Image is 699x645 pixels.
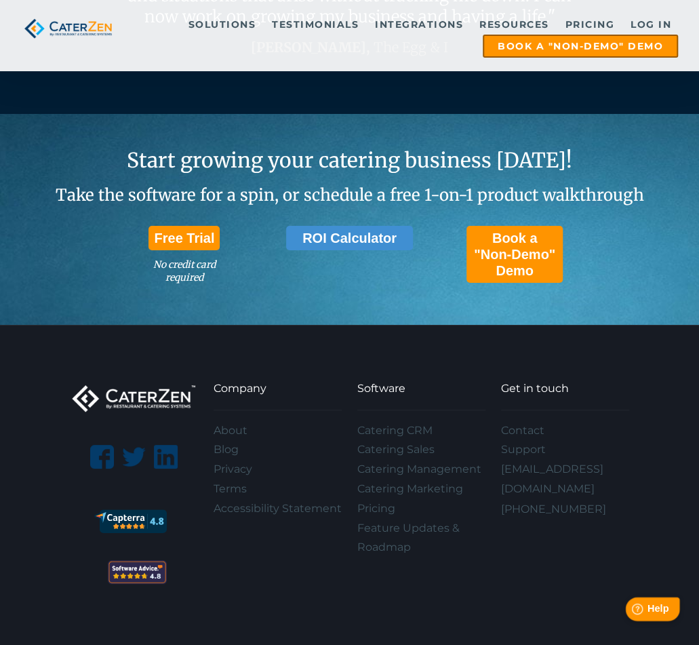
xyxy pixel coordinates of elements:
[214,460,342,480] a: Privacy
[214,440,342,460] a: Blog
[214,421,342,519] div: Navigation Menu
[214,382,266,395] span: Company
[286,226,413,250] a: ROI Calculator
[21,14,115,43] img: caterzen
[265,14,365,35] a: Testimonials
[357,440,485,460] a: Catering Sales
[153,258,216,284] em: No credit card required
[214,421,342,441] a: About
[368,14,470,35] a: Integrations
[501,421,629,441] a: Contact
[357,421,485,558] div: Navigation Menu
[182,14,263,35] a: Solutions
[357,421,485,441] a: Catering CRM
[122,445,146,469] img: twitter-logo-silhouette.png
[483,35,678,58] a: Book a "Non-Demo" Demo
[148,226,220,250] a: Free Trial
[70,379,198,418] img: caterzen-logo-white-transparent
[56,184,644,206] span: Take the software for a spin, or schedule a free 1-on-1 product walkthrough
[214,499,342,519] a: Accessibility Statement
[501,503,606,515] a: [PHONE_NUMBER]
[501,382,569,395] span: Get in touch
[154,445,178,469] img: linkedin-logo.png
[357,460,485,480] a: Catering Management
[357,382,405,395] span: Software
[357,519,485,558] a: Feature Updates & Roadmap
[94,509,167,533] img: catering software reviews
[578,592,684,630] iframe: Help widget launcher
[559,14,622,35] a: Pricing
[357,499,485,519] a: Pricing
[357,480,485,499] a: Catering Marketing
[90,445,114,469] img: facebook-logo.png
[134,14,678,58] div: Navigation Menu
[624,14,678,35] a: Log in
[501,440,629,460] a: Support
[108,560,167,584] img: 2f292e5e-fb25-4ed3-a5c2-a6d200b6205d
[501,421,629,499] div: Navigation Menu
[466,226,563,283] a: Book a "Non-Demo" Demo
[473,14,556,35] a: Resources
[501,460,629,499] a: [EMAIL_ADDRESS][DOMAIN_NAME]
[127,147,572,173] span: Start growing your catering business [DATE]!
[214,480,342,499] a: Terms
